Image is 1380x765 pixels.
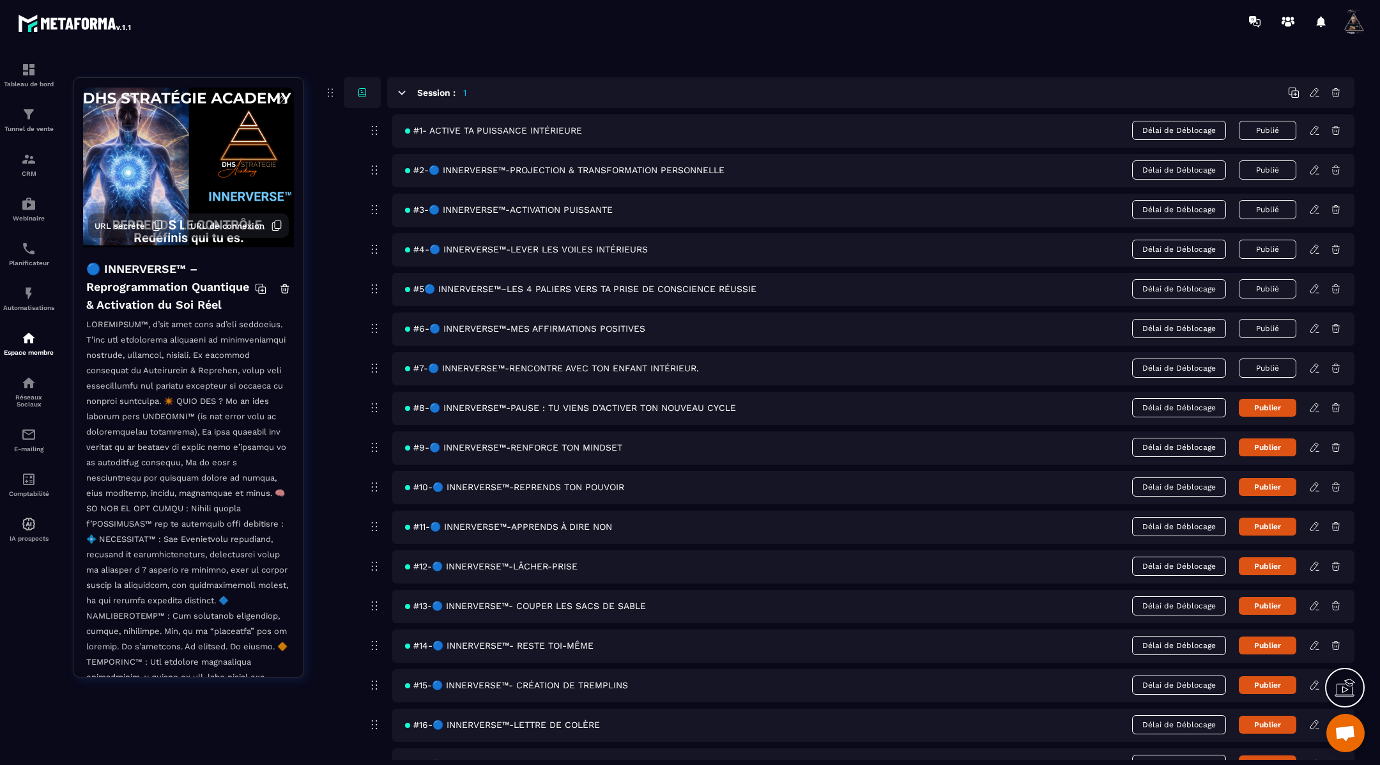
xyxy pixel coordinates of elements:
h5: 1 [463,86,466,99]
p: Webinaire [3,215,54,222]
a: emailemailE-mailing [3,417,54,462]
span: Délai de Déblocage [1132,160,1226,180]
button: Publié [1239,279,1296,298]
span: Délai de Déblocage [1132,557,1226,576]
span: Délai de Déblocage [1132,676,1226,695]
button: Publier [1239,637,1296,654]
button: Publier [1239,399,1296,417]
button: Publier [1239,716,1296,734]
button: Publier [1239,597,1296,615]
button: Publier [1239,438,1296,456]
a: formationformationTableau de bord [3,52,54,97]
a: automationsautomationsAutomatisations [3,276,54,321]
img: automations [21,196,36,212]
button: Publié [1239,121,1296,140]
h6: Session : [417,88,456,98]
p: Espace membre [3,349,54,356]
a: formationformationTunnel de vente [3,97,54,142]
span: Délai de Déblocage [1132,596,1226,615]
span: Délai de Déblocage [1132,636,1226,655]
span: #13-🔵 INNERVERSE™- COUPER LES SACS DE SABLE [405,601,646,611]
button: Publié [1239,160,1296,180]
img: email [21,427,36,442]
span: #8-🔵 INNERVERSE™-PAUSE : TU VIENS D’ACTIVER TON NOUVEAU CYCLE [405,403,736,413]
a: automationsautomationsEspace membre [3,321,54,366]
p: Tableau de bord [3,81,54,88]
span: Délai de Déblocage [1132,319,1226,338]
span: #11-🔵 INNERVERSE™-APPRENDS À DIRE NON [405,522,612,532]
span: Délai de Déblocage [1132,240,1226,259]
img: accountant [21,472,36,487]
span: #15-🔵 INNERVERSE™- CRÉATION DE TREMPLINS [405,680,628,690]
h4: 🔵 INNERVERSE™ – Reprogrammation Quantique & Activation du Soi Réel [86,260,255,314]
span: #9-🔵 INNERVERSE™-RENFORCE TON MINDSET [405,442,622,452]
button: Publier [1239,478,1296,496]
img: scheduler [21,241,36,256]
span: #5🔵 INNERVERSE™–LES 4 PALIERS VERS TA PRISE DE CONSCIENCE RÉUSSIE [405,284,756,294]
img: formation [21,107,36,122]
a: social-networksocial-networkRéseaux Sociaux [3,366,54,417]
img: formation [21,151,36,167]
span: #6-🔵 INNERVERSE™-MES AFFIRMATIONS POSITIVES [405,323,645,334]
p: IA prospects [3,535,54,542]
button: Publié [1239,240,1296,259]
button: URL secrète [88,213,169,238]
p: E-mailing [3,445,54,452]
span: #12-🔵 INNERVERSE™-LÂCHER-PRISE [405,561,578,571]
a: accountantaccountantComptabilité [3,462,54,507]
button: Publié [1239,200,1296,219]
span: #3-🔵 INNERVERSE™-ACTIVATION PUISSANTE [405,205,613,215]
img: background [83,88,294,247]
img: automations [21,516,36,532]
button: Publier [1239,557,1296,575]
button: URL de connexion [184,213,289,238]
a: automationsautomationsWebinaire [3,187,54,231]
a: Ouvrir le chat [1326,714,1365,752]
button: Publier [1239,676,1296,694]
span: #4-🔵 INNERVERSE™-LEVER LES VOILES INTÉRIEURS [405,244,648,254]
p: Réseaux Sociaux [3,394,54,408]
button: Publier [1239,518,1296,536]
span: Délai de Déblocage [1132,279,1226,298]
img: automations [21,330,36,346]
a: formationformationCRM [3,142,54,187]
span: Délai de Déblocage [1132,359,1226,378]
a: schedulerschedulerPlanificateur [3,231,54,276]
span: Délai de Déblocage [1132,517,1226,536]
img: automations [21,286,36,301]
p: Planificateur [3,259,54,267]
button: Publié [1239,319,1296,338]
span: #2-🔵 INNERVERSE™-PROJECTION & TRANSFORMATION PERSONNELLE [405,165,724,175]
span: Délai de Déblocage [1132,121,1226,140]
p: Comptabilité [3,490,54,497]
span: Délai de Déblocage [1132,398,1226,417]
span: URL secrète [95,221,145,231]
span: Délai de Déblocage [1132,200,1226,219]
span: #14-🔵 INNERVERSE™- RESTE TOI-MÊME [405,640,594,651]
img: social-network [21,375,36,390]
span: #1- ACTIVE TA PUISSANCE INTÉRIEURE [405,125,582,135]
span: #16-🔵 INNERVERSE™-LETTRE DE COLÈRE [405,720,600,730]
img: formation [21,62,36,77]
span: #10-🔵 INNERVERSE™-REPRENDS TON POUVOIR [405,482,624,492]
button: Publié [1239,359,1296,378]
span: Délai de Déblocage [1132,477,1226,497]
span: URL de connexion [190,221,264,231]
p: CRM [3,170,54,177]
img: logo [18,12,133,35]
p: Automatisations [3,304,54,311]
span: #7-🔵 INNERVERSE™-RENCONTRE AVEC TON ENFANT INTÉRIEUR. [405,363,699,373]
p: Tunnel de vente [3,125,54,132]
span: Délai de Déblocage [1132,715,1226,734]
span: Délai de Déblocage [1132,438,1226,457]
